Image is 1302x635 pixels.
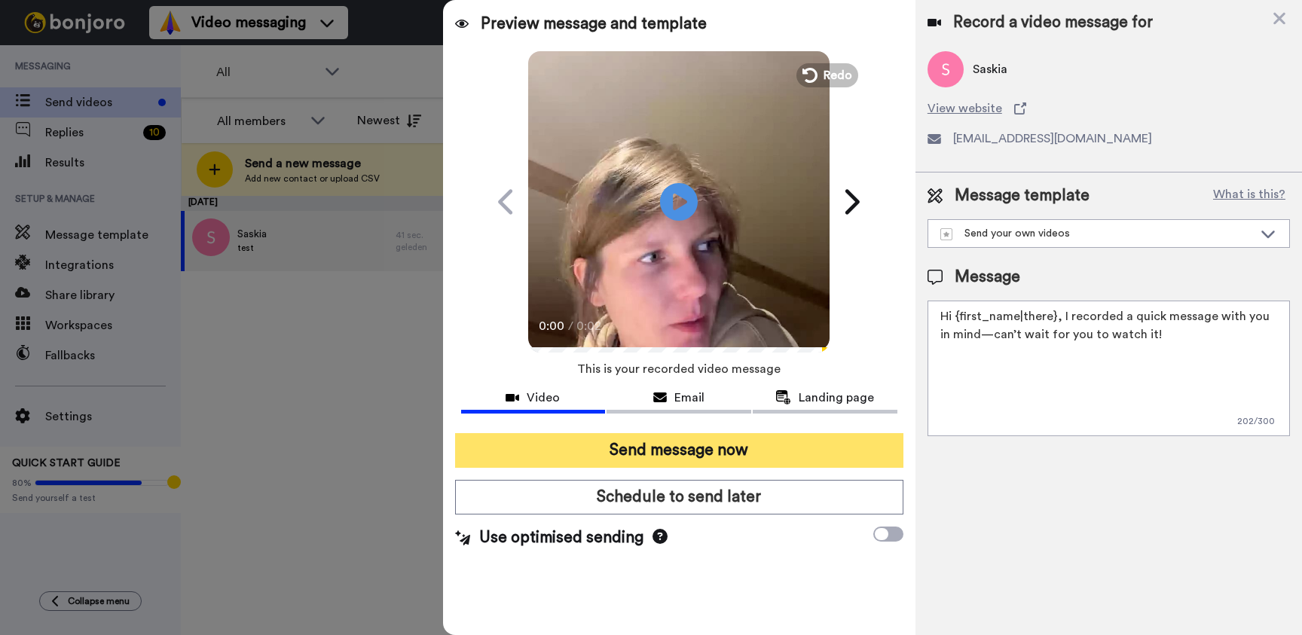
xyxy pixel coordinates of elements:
div: Send your own videos [940,226,1253,241]
span: 0:00 [539,317,565,335]
textarea: Hi {first_name|there}, I recorded a quick message with you in mind—can’t wait for you to watch it! [928,301,1290,436]
a: View website [928,99,1290,118]
button: Schedule to send later [455,480,903,514]
span: View website [928,99,1002,118]
span: Use optimised sending [479,527,643,549]
img: demo-template.svg [940,228,952,240]
span: Message [955,266,1020,288]
span: [EMAIL_ADDRESS][DOMAIN_NAME] [953,130,1152,148]
span: This is your recorded video message [577,353,781,386]
button: What is this? [1209,185,1290,207]
span: 0:02 [576,317,603,335]
span: / [568,317,573,335]
span: Landing page [799,389,874,407]
span: Email [674,389,704,407]
span: Message template [955,185,1090,207]
span: Video [527,389,560,407]
button: Send message now [455,433,903,468]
